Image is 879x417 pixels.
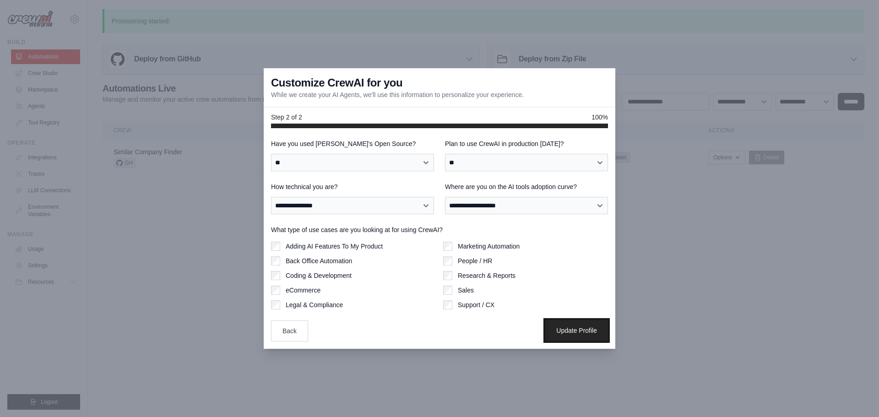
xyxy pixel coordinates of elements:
[458,300,494,309] label: Support / CX
[271,139,434,148] label: Have you used [PERSON_NAME]'s Open Source?
[545,320,608,341] button: Update Profile
[271,320,308,341] button: Back
[458,242,520,251] label: Marketing Automation
[271,113,302,122] span: Step 2 of 2
[591,113,608,122] span: 100%
[458,271,515,280] label: Research & Reports
[286,300,343,309] label: Legal & Compliance
[271,225,608,234] label: What type of use cases are you looking at for using CrewAI?
[458,256,492,265] label: People / HR
[445,139,608,148] label: Plan to use CrewAI in production [DATE]?
[286,286,320,295] label: eCommerce
[286,271,352,280] label: Coding & Development
[271,182,434,191] label: How technical you are?
[458,286,474,295] label: Sales
[271,90,524,99] p: While we create your AI Agents, we'll use this information to personalize your experience.
[286,242,383,251] label: Adding AI Features To My Product
[445,182,608,191] label: Where are you on the AI tools adoption curve?
[271,76,402,90] h3: Customize CrewAI for you
[286,256,352,265] label: Back Office Automation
